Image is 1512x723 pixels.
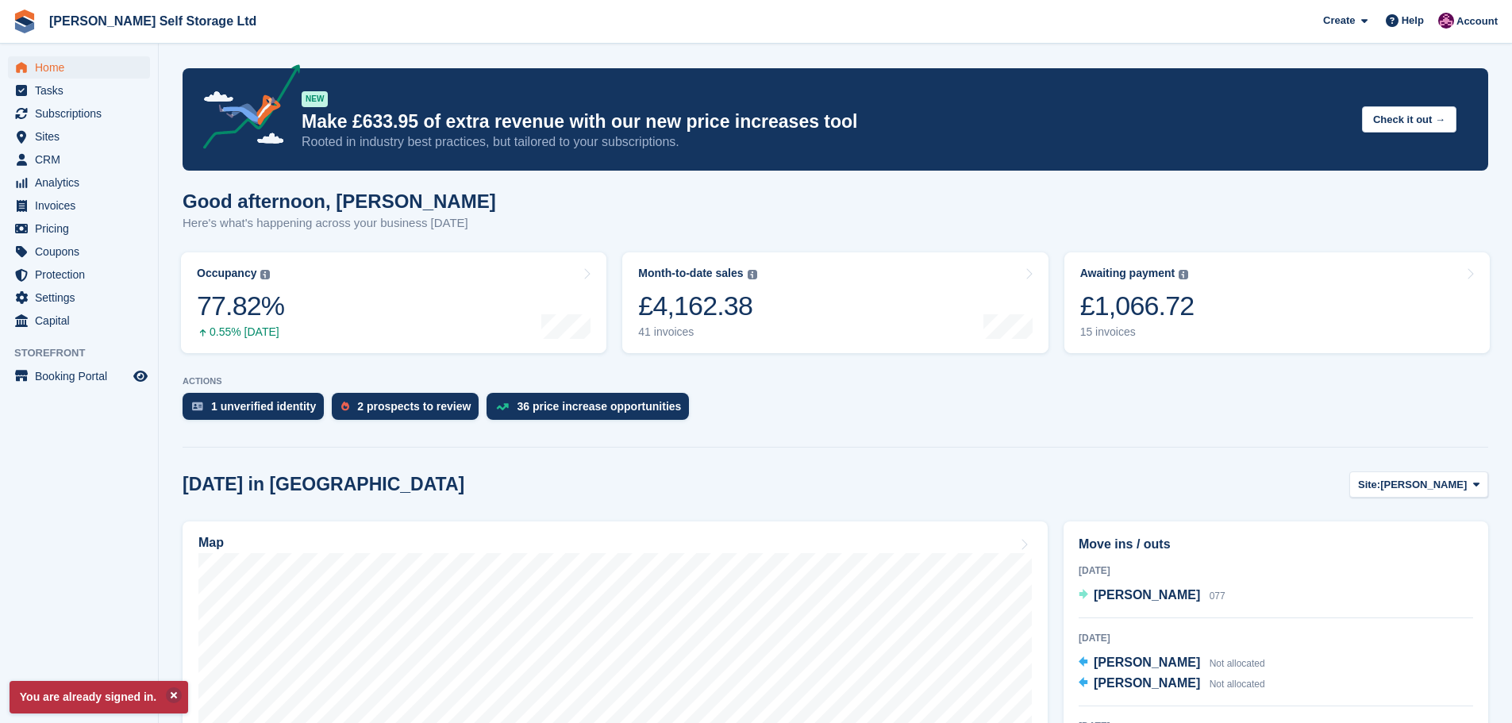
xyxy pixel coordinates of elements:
div: 1 unverified identity [211,400,316,413]
p: You are already signed in. [10,681,188,713]
span: Sites [35,125,130,148]
span: Not allocated [1210,679,1265,690]
span: Storefront [14,345,158,361]
img: icon-info-grey-7440780725fd019a000dd9b08b2336e03edf1995a4989e88bcd33f0948082b44.svg [260,270,270,279]
a: [PERSON_NAME] 077 [1079,586,1225,606]
span: [PERSON_NAME] [1094,656,1200,669]
a: Preview store [131,367,150,386]
span: Booking Portal [35,365,130,387]
div: 77.82% [197,290,284,322]
a: menu [8,365,150,387]
div: NEW [302,91,328,107]
span: Analytics [35,171,130,194]
a: menu [8,79,150,102]
a: menu [8,287,150,309]
img: icon-info-grey-7440780725fd019a000dd9b08b2336e03edf1995a4989e88bcd33f0948082b44.svg [1179,270,1188,279]
div: 36 price increase opportunities [517,400,681,413]
a: menu [8,240,150,263]
a: menu [8,56,150,79]
span: Subscriptions [35,102,130,125]
h2: Map [198,536,224,550]
span: Invoices [35,194,130,217]
span: Help [1402,13,1424,29]
span: Protection [35,263,130,286]
span: [PERSON_NAME] [1094,588,1200,602]
a: menu [8,148,150,171]
div: 0.55% [DATE] [197,325,284,339]
img: stora-icon-8386f47178a22dfd0bd8f6a31ec36ba5ce8667c1dd55bd0f319d3a0aa187defe.svg [13,10,37,33]
a: menu [8,102,150,125]
img: Lydia Wild [1438,13,1454,29]
span: Not allocated [1210,658,1265,669]
h2: [DATE] in [GEOGRAPHIC_DATA] [183,474,464,495]
img: verify_identity-adf6edd0f0f0b5bbfe63781bf79b02c33cf7c696d77639b501bdc392416b5a36.svg [192,402,203,411]
button: Check it out → [1362,106,1456,133]
button: Site: [PERSON_NAME] [1349,471,1488,498]
a: 2 prospects to review [332,393,487,428]
div: 41 invoices [638,325,756,339]
div: Month-to-date sales [638,267,743,280]
span: Site: [1358,477,1380,493]
h1: Good afternoon, [PERSON_NAME] [183,190,496,212]
div: Occupancy [197,267,256,280]
h2: Move ins / outs [1079,535,1473,554]
div: Awaiting payment [1080,267,1175,280]
a: Month-to-date sales £4,162.38 41 invoices [622,252,1048,353]
div: [DATE] [1079,631,1473,645]
a: 36 price increase opportunities [487,393,697,428]
a: 1 unverified identity [183,393,332,428]
a: [PERSON_NAME] Self Storage Ltd [43,8,263,34]
span: 077 [1210,590,1225,602]
div: £1,066.72 [1080,290,1195,322]
img: price-adjustments-announcement-icon-8257ccfd72463d97f412b2fc003d46551f7dbcb40ab6d574587a9cd5c0d94... [190,64,301,155]
p: Here's what's happening across your business [DATE] [183,214,496,233]
span: Settings [35,287,130,309]
a: Occupancy 77.82% 0.55% [DATE] [181,252,606,353]
div: [DATE] [1079,563,1473,578]
a: menu [8,194,150,217]
p: Rooted in industry best practices, but tailored to your subscriptions. [302,133,1349,151]
a: menu [8,310,150,332]
a: menu [8,217,150,240]
img: icon-info-grey-7440780725fd019a000dd9b08b2336e03edf1995a4989e88bcd33f0948082b44.svg [748,270,757,279]
a: menu [8,125,150,148]
span: Tasks [35,79,130,102]
span: Coupons [35,240,130,263]
div: 15 invoices [1080,325,1195,339]
a: [PERSON_NAME] Not allocated [1079,653,1265,674]
span: Pricing [35,217,130,240]
div: 2 prospects to review [357,400,471,413]
span: Account [1456,13,1498,29]
p: ACTIONS [183,376,1488,386]
a: menu [8,263,150,286]
span: Capital [35,310,130,332]
img: price_increase_opportunities-93ffe204e8149a01c8c9dc8f82e8f89637d9d84a8eef4429ea346261dce0b2c0.svg [496,403,509,410]
p: Make £633.95 of extra revenue with our new price increases tool [302,110,1349,133]
span: Create [1323,13,1355,29]
span: Home [35,56,130,79]
a: Awaiting payment £1,066.72 15 invoices [1064,252,1490,353]
span: [PERSON_NAME] [1380,477,1467,493]
span: [PERSON_NAME] [1094,676,1200,690]
div: £4,162.38 [638,290,756,322]
a: menu [8,171,150,194]
a: [PERSON_NAME] Not allocated [1079,674,1265,694]
img: prospect-51fa495bee0391a8d652442698ab0144808aea92771e9ea1ae160a38d050c398.svg [341,402,349,411]
span: CRM [35,148,130,171]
